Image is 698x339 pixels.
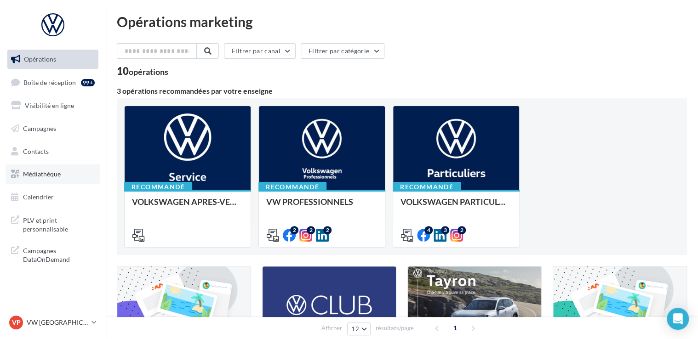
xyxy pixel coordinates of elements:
div: 3 opérations recommandées par votre enseigne [117,87,687,95]
div: 99+ [81,79,95,86]
a: Campagnes [6,119,100,138]
span: 1 [448,321,463,335]
span: Médiathèque [23,170,61,178]
div: VW PROFESSIONNELS [266,197,378,215]
span: VP [12,318,21,327]
span: Boîte de réception [23,78,76,86]
button: Filtrer par catégorie [301,43,384,59]
span: Calendrier [23,193,54,201]
a: Contacts [6,142,100,161]
div: 2 [323,226,332,234]
a: Opérations [6,50,100,69]
div: Opérations marketing [117,15,687,28]
a: VP VW [GEOGRAPHIC_DATA] 13 [7,314,98,331]
div: VOLKSWAGEN APRES-VENTE [132,197,243,215]
span: Visibilité en ligne [25,102,74,109]
span: Campagnes [23,124,56,132]
div: 2 [307,226,315,234]
div: Recommandé [258,182,326,192]
a: PLV et print personnalisable [6,210,100,237]
button: 12 [347,322,371,335]
div: opérations [129,68,168,76]
div: 2 [458,226,466,234]
div: Recommandé [124,182,192,192]
span: Afficher [321,324,342,333]
span: Contacts [23,147,49,155]
span: résultats/page [376,324,414,333]
p: VW [GEOGRAPHIC_DATA] 13 [27,318,88,327]
a: Calendrier [6,187,100,207]
a: Médiathèque [6,164,100,184]
span: PLV et print personnalisable [23,214,95,234]
a: Campagnes DataOnDemand [6,241,100,268]
div: 2 [290,226,298,234]
a: Visibilité en ligne [6,96,100,115]
div: Recommandé [393,182,461,192]
span: Campagnes DataOnDemand [23,244,95,264]
div: 10 [117,66,168,76]
button: Filtrer par canal [224,43,296,59]
span: 12 [351,325,359,333]
a: Boîte de réception99+ [6,73,100,92]
div: VOLKSWAGEN PARTICULIER [400,197,512,215]
div: 3 [441,226,449,234]
span: Opérations [24,55,56,63]
div: 4 [424,226,433,234]
div: Open Intercom Messenger [667,308,689,330]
